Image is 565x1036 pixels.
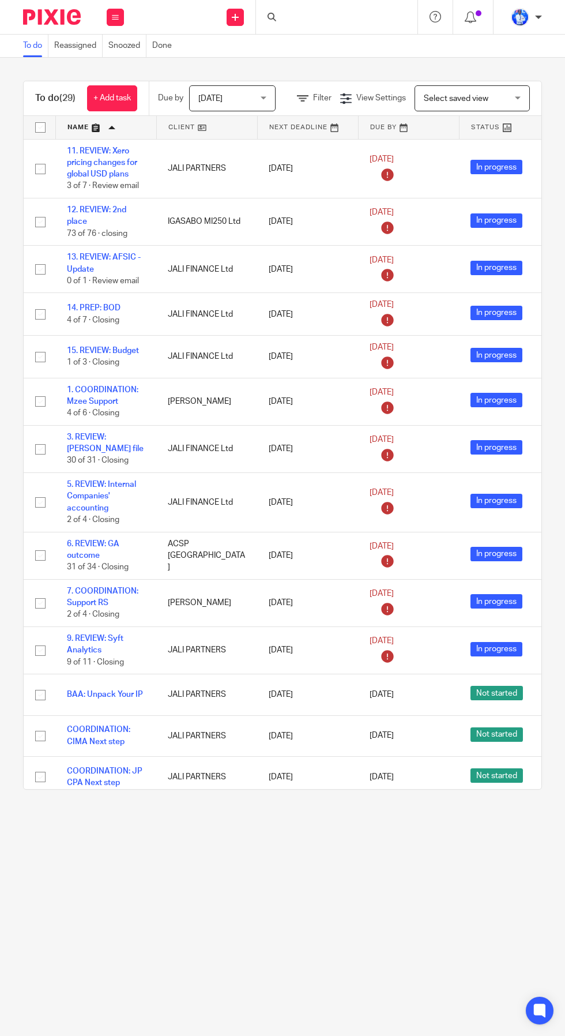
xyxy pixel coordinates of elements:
[156,425,257,472] td: JALI FINANCE Ltd
[67,410,119,418] span: 4 of 6 · Closing
[257,425,358,472] td: [DATE]
[470,768,523,783] span: Not started
[470,261,522,275] span: In progress
[156,198,257,246] td: IGASABO MI250 Ltd
[67,658,124,666] span: 9 of 11 · Closing
[67,690,143,699] a: BAA: Unpack Your IP
[370,343,394,351] span: [DATE]
[156,532,257,579] td: ACSP [GEOGRAPHIC_DATA]
[470,686,523,700] span: Not started
[67,611,119,619] span: 2 of 4 · Closing
[67,347,139,355] a: 15. REVIEW: Budget
[470,547,522,561] span: In progress
[67,563,129,571] span: 31 of 34 · Closing
[67,635,123,654] a: 9. REVIEW: Syft Analytics
[370,489,394,497] span: [DATE]
[257,336,358,378] td: [DATE]
[257,756,358,797] td: [DATE]
[67,726,130,745] a: COORDINATION: CIMA Next step
[257,532,358,579] td: [DATE]
[67,767,142,787] a: COORDINATION: JP CPA Next step
[257,293,358,336] td: [DATE]
[156,378,257,425] td: [PERSON_NAME]
[54,35,103,57] a: Reassigned
[67,457,129,465] span: 30 of 31 · Closing
[156,626,257,674] td: JALI PARTNERS
[257,674,358,715] td: [DATE]
[370,436,394,444] span: [DATE]
[67,304,120,312] a: 14. PREP: BOD
[370,301,394,309] span: [DATE]
[257,715,358,756] td: [DATE]
[313,94,332,102] span: Filter
[370,209,394,217] span: [DATE]
[470,642,522,656] span: In progress
[67,147,137,179] a: 11. REVIEW: Xero pricing changes for global USD plans
[370,732,394,740] span: [DATE]
[470,440,522,455] span: In progress
[67,516,119,524] span: 2 of 4 · Closing
[67,316,119,324] span: 4 of 7 · Closing
[156,139,257,198] td: JALI PARTNERS
[370,256,394,264] span: [DATE]
[156,246,257,293] td: JALI FINANCE Ltd
[257,473,358,532] td: [DATE]
[257,378,358,425] td: [DATE]
[23,35,48,57] a: To do
[158,92,183,104] p: Due by
[108,35,146,57] a: Snoozed
[257,246,358,293] td: [DATE]
[470,727,523,742] span: Not started
[370,773,394,781] span: [DATE]
[370,637,394,645] span: [DATE]
[156,293,257,336] td: JALI FINANCE Ltd
[470,594,522,609] span: In progress
[156,674,257,715] td: JALI PARTNERS
[67,230,127,238] span: 73 of 76 · closing
[23,9,81,25] img: Pixie
[67,386,138,406] a: 1. COORDINATION: Mzee Support
[470,213,522,228] span: In progress
[370,590,394,598] span: [DATE]
[156,756,257,797] td: JALI PARTNERS
[470,306,522,320] span: In progress
[35,92,76,104] h1: To do
[87,85,137,111] a: + Add task
[470,160,522,174] span: In progress
[257,139,358,198] td: [DATE]
[67,481,136,512] a: 5. REVIEW: Internal Companies' accounting
[152,35,178,57] a: Done
[470,494,522,508] span: In progress
[59,93,76,103] span: (29)
[470,393,522,407] span: In progress
[370,388,394,396] span: [DATE]
[67,433,144,453] a: 3. REVIEW: [PERSON_NAME] file
[67,206,126,226] a: 12. REVIEW: 2nd place
[257,626,358,674] td: [DATE]
[156,473,257,532] td: JALI FINANCE Ltd
[257,198,358,246] td: [DATE]
[424,95,488,103] span: Select saved view
[156,579,257,626] td: [PERSON_NAME]
[67,182,139,190] span: 3 of 7 · Review email
[67,253,141,273] a: 13. REVIEW: AFSIC - Update
[198,95,223,103] span: [DATE]
[67,277,139,285] span: 0 of 1 · Review email
[257,579,358,626] td: [DATE]
[156,715,257,756] td: JALI PARTNERS
[67,540,119,560] a: 6. REVIEW: GA outcome
[470,348,522,362] span: In progress
[67,587,138,607] a: 7. COORDINATION: Support RS
[370,542,394,550] span: [DATE]
[156,336,257,378] td: JALI FINANCE Ltd
[370,155,394,163] span: [DATE]
[67,358,119,366] span: 1 of 3 · Closing
[511,8,529,27] img: WhatsApp%20Image%202022-01-17%20at%2010.26.43%20PM.jpeg
[356,94,406,102] span: View Settings
[370,690,394,699] span: [DATE]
